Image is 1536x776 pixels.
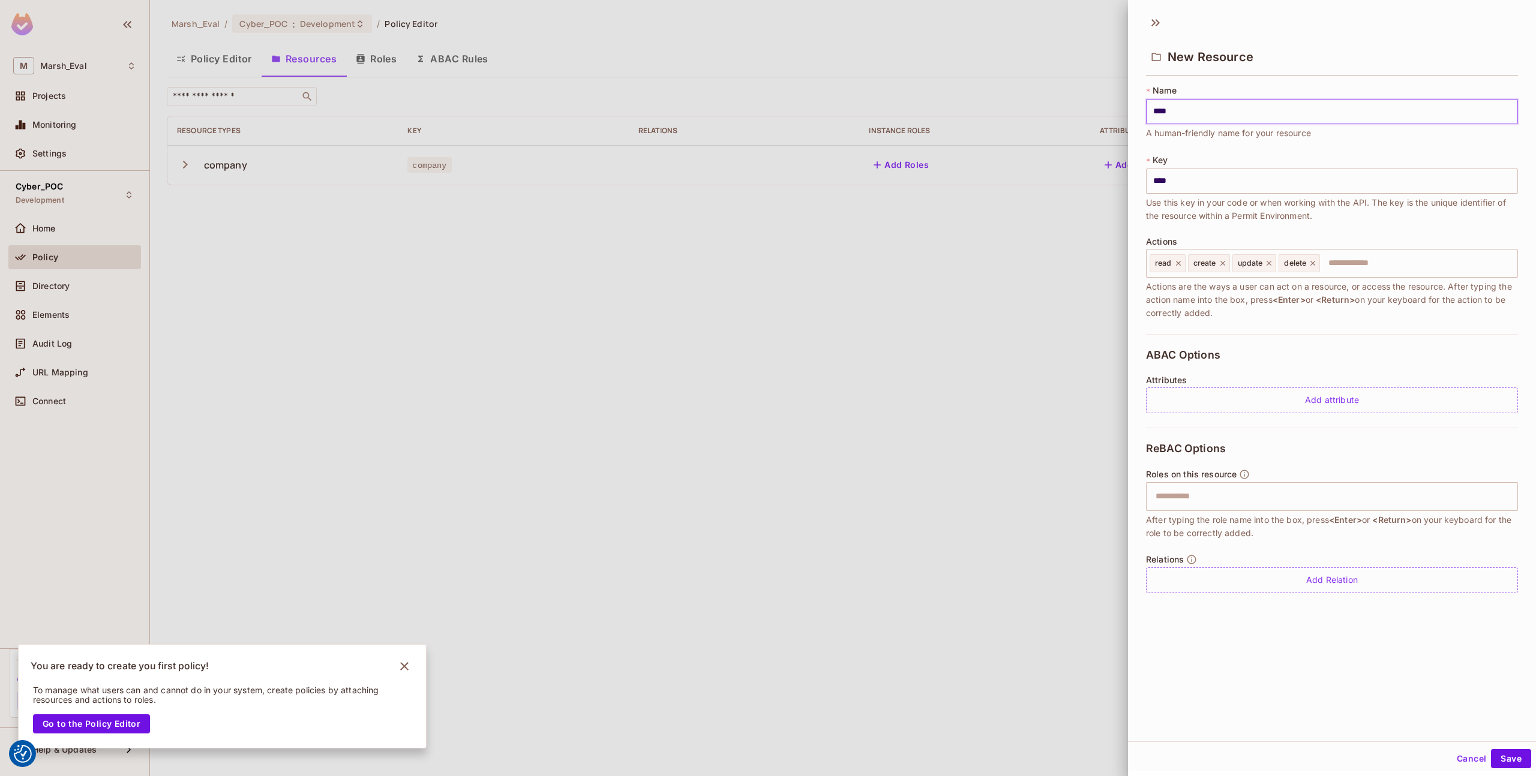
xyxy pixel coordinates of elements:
span: Key [1153,155,1168,165]
span: Use this key in your code or when working with the API. The key is the unique identifier of the r... [1146,196,1518,222]
span: New Resource [1168,50,1253,64]
div: delete [1279,254,1320,272]
span: A human-friendly name for your resource [1146,127,1311,140]
img: Revisit consent button [14,745,32,763]
span: <Return> [1372,515,1411,525]
span: <Enter> [1273,294,1306,305]
span: Actions are the ways a user can act on a resource, or access the resource. After typing the actio... [1146,280,1518,320]
span: Name [1153,86,1177,95]
span: Roles on this resource [1146,470,1237,479]
span: create [1193,258,1216,268]
p: You are ready to create you first policy! [31,660,209,672]
span: Attributes [1146,375,1187,385]
button: Save [1491,749,1531,768]
span: read [1155,258,1172,268]
span: update [1238,258,1263,268]
span: ReBAC Options [1146,443,1226,455]
span: Actions [1146,237,1177,246]
div: Add attribute [1146,387,1518,413]
span: <Enter> [1329,515,1362,525]
span: ABAC Options [1146,349,1220,361]
span: delete [1284,258,1306,268]
div: read [1150,254,1186,272]
button: Consent Preferences [14,745,32,763]
div: create [1188,254,1230,272]
span: After typing the role name into the box, press or on your keyboard for the role to be correctly a... [1146,513,1518,540]
span: Relations [1146,555,1184,564]
div: Add Relation [1146,567,1518,593]
p: To manage what users can and cannot do in your system, create policies by attaching resources and... [33,685,395,705]
button: Cancel [1452,749,1491,768]
span: <Return> [1316,294,1355,305]
button: Go to the Policy Editor [33,714,150,733]
div: update [1232,254,1277,272]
